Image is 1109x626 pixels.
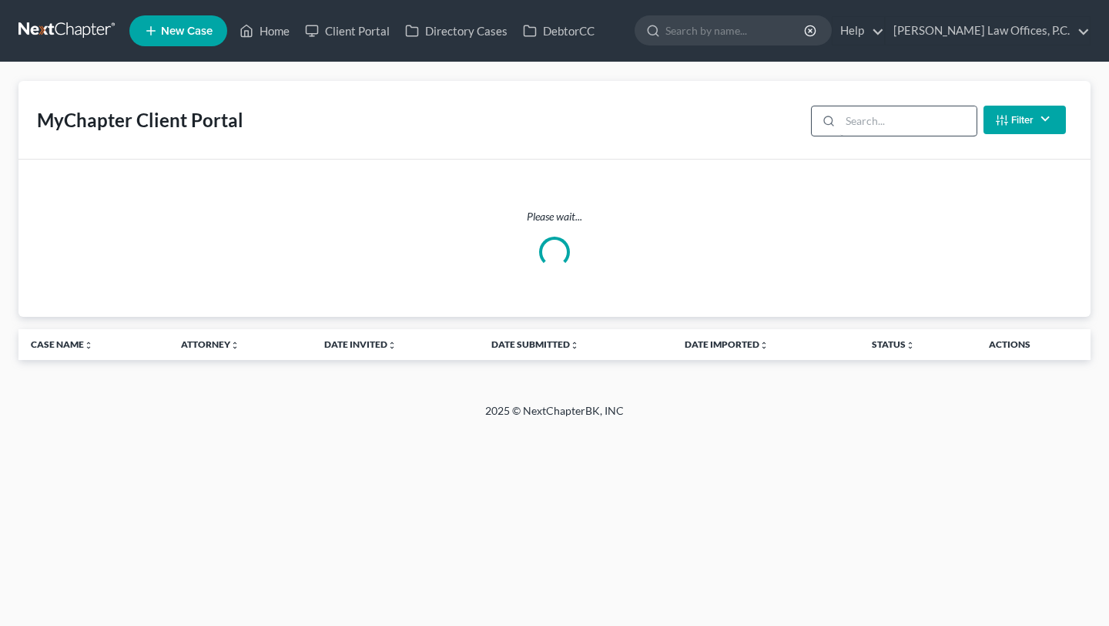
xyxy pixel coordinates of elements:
i: unfold_more [759,341,769,350]
a: Directory Cases [397,17,515,45]
i: unfold_more [570,341,579,350]
i: unfold_more [387,341,397,350]
a: Case Nameunfold_more [31,338,93,350]
span: New Case [161,25,213,37]
i: unfold_more [84,341,93,350]
input: Search by name... [665,16,806,45]
input: Search... [840,106,977,136]
a: Statusunfold_more [872,338,915,350]
button: Filter [983,106,1066,134]
a: Date Importedunfold_more [685,338,769,350]
a: DebtorCC [515,17,602,45]
a: Date Invitedunfold_more [324,338,397,350]
a: Help [833,17,884,45]
i: unfold_more [230,341,240,350]
div: MyChapter Client Portal [37,108,243,133]
a: [PERSON_NAME] Law Offices, P.C. [886,17,1090,45]
a: Client Portal [297,17,397,45]
p: Please wait... [31,209,1078,224]
a: Home [232,17,297,45]
th: Actions [977,329,1091,360]
i: unfold_more [906,341,915,350]
a: Date Submittedunfold_more [491,338,579,350]
a: Attorneyunfold_more [181,338,240,350]
div: 2025 © NextChapterBK, INC [116,403,993,431]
